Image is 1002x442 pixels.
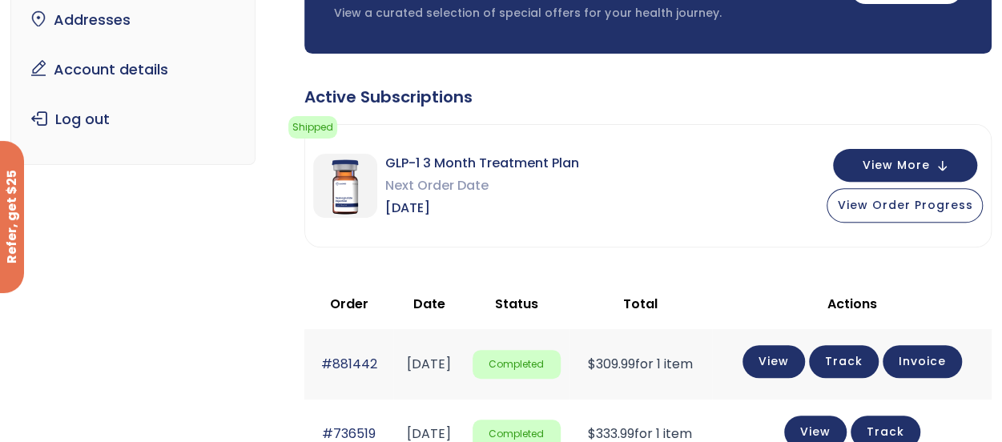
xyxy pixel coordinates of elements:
td: for 1 item [569,329,712,399]
span: Order [330,295,368,313]
a: Log out [23,102,243,136]
span: Total [623,295,658,313]
span: Actions [827,295,877,313]
a: #881442 [321,355,377,373]
div: Active Subscriptions [304,86,992,108]
a: View [742,345,805,378]
a: Addresses [23,3,243,37]
a: Invoice [883,345,962,378]
p: View a curated selection of special offers for your health journey. [334,6,835,22]
span: Shipped [288,116,337,139]
span: Status [495,295,538,313]
a: Account details [23,53,243,86]
span: Completed [473,350,561,380]
span: [DATE] [385,197,579,219]
span: Next Order Date [385,175,579,197]
span: View More [862,160,929,171]
a: Track [809,345,879,378]
span: Date [412,295,445,313]
time: [DATE] [407,355,451,373]
button: View Order Progress [827,188,983,223]
span: View Order Progress [837,197,972,213]
span: $ [588,355,596,373]
button: View More [833,149,977,182]
span: 309.99 [588,355,635,373]
span: GLP-1 3 Month Treatment Plan [385,152,579,175]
